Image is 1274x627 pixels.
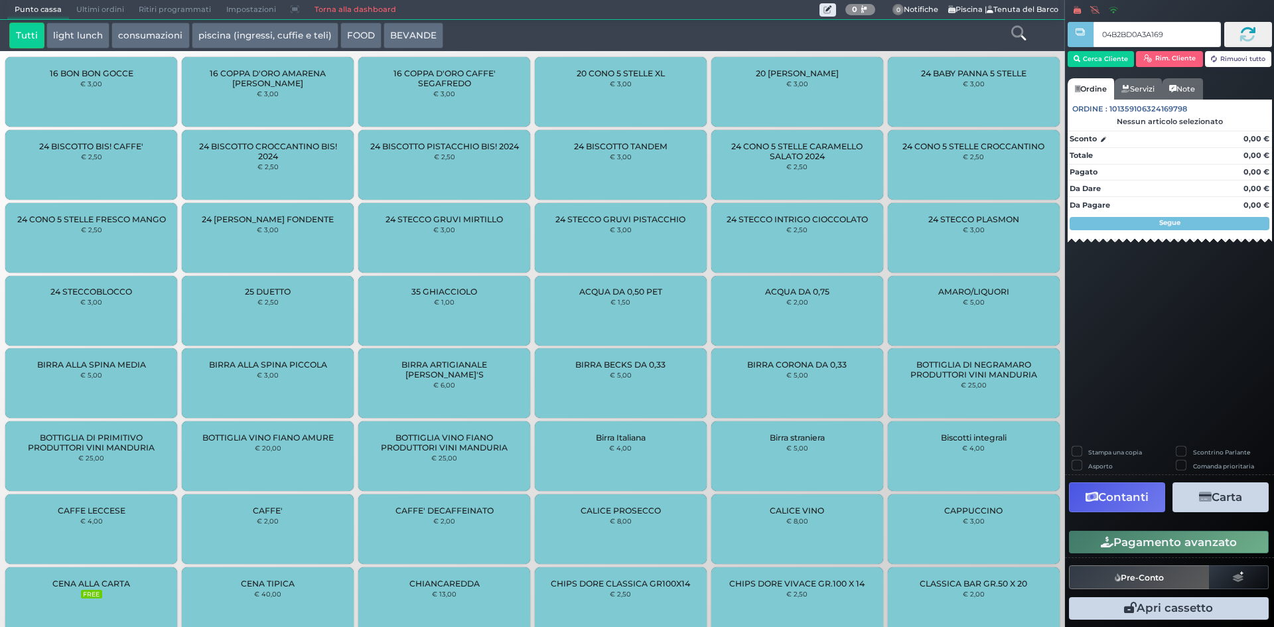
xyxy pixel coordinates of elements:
[7,1,69,19] span: Punto cassa
[727,214,868,224] span: 24 STECCO INTRIGO CIOCCOLATO
[253,506,283,516] span: CAFFE'
[219,1,283,19] span: Impostazioni
[209,360,327,370] span: BIRRA ALLA SPINA PICCOLA
[581,506,661,516] span: CALICE PROSECCO
[786,590,808,598] small: € 2,50
[433,90,455,98] small: € 3,00
[80,298,102,306] small: € 3,00
[1094,22,1220,47] input: Codice Cliente
[852,5,857,14] b: 0
[610,298,630,306] small: € 1,50
[920,579,1027,589] span: CLASSICA BAR GR.50 X 20
[1243,134,1269,143] strong: 0,00 €
[370,141,519,151] span: 24 BISCOTTO PISTACCHIO BIS! 2024
[193,68,342,88] span: 16 COPPA D'ORO AMARENA [PERSON_NAME]
[46,23,109,49] button: light lunch
[52,579,130,589] span: CENA ALLA CARTA
[257,90,279,98] small: € 3,00
[579,287,662,297] span: ACQUA DA 0,50 PET
[1088,462,1113,470] label: Asporto
[433,517,455,525] small: € 2,00
[786,298,808,306] small: € 2,00
[1109,104,1187,115] span: 101359106324169798
[963,298,985,306] small: € 5,00
[257,163,279,171] small: € 2,50
[747,360,847,370] span: BIRRA CORONA DA 0,33
[9,23,44,49] button: Tutti
[1070,133,1097,145] strong: Sconto
[434,298,455,306] small: € 1,00
[574,141,668,151] span: 24 BISCOTTO TANDEM
[1136,51,1203,67] button: Rim. Cliente
[37,360,146,370] span: BIRRA ALLA SPINA MEDIA
[395,506,494,516] span: CAFFE' DECAFFEINATO
[50,287,132,297] span: 24 STECCOBLOCCO
[786,80,808,88] small: € 3,00
[433,381,455,389] small: € 6,00
[340,23,382,49] button: FOOD
[1068,78,1114,100] a: Ordine
[1243,167,1269,176] strong: 0,00 €
[577,68,665,78] span: 20 CONO 5 STELLE XL
[386,214,503,224] span: 24 STECCO GRUVI MIRTILLO
[255,444,281,452] small: € 20,00
[1172,482,1269,512] button: Carta
[81,590,102,599] small: FREE
[1070,151,1093,160] strong: Totale
[963,590,985,598] small: € 2,00
[1070,200,1110,210] strong: Da Pagare
[1159,218,1180,227] strong: Segue
[963,80,985,88] small: € 3,00
[411,287,477,297] span: 35 GHIACCIOLO
[245,287,291,297] span: 25 DUETTO
[257,298,279,306] small: € 2,50
[786,226,808,234] small: € 2,50
[723,141,872,161] span: 24 CONO 5 STELLE CARAMELLO SALATO 2024
[961,381,987,389] small: € 25,00
[241,579,295,589] span: CENA TIPICA
[370,360,519,380] span: BIRRA ARTIGIANALE [PERSON_NAME]'S
[729,579,865,589] span: CHIPS DORE VIVACE GR.100 X 14
[432,590,457,598] small: € 13,00
[963,153,984,161] small: € 2,50
[756,68,839,78] span: 20 [PERSON_NAME]
[1193,462,1254,470] label: Comanda prioritaria
[257,371,279,379] small: € 3,00
[1069,565,1210,589] button: Pre-Conto
[192,23,338,49] button: piscina (ingressi, cuffie e teli)
[963,517,985,525] small: € 3,00
[434,153,455,161] small: € 2,50
[39,141,143,151] span: 24 BISCOTTO BIS! CAFFE'
[770,506,824,516] span: CALICE VINO
[1193,448,1250,456] label: Scontrino Parlante
[786,517,808,525] small: € 8,00
[551,579,690,589] span: CHIPS DORE CLASSICA GR100X14
[786,371,808,379] small: € 5,00
[370,433,519,453] span: BOTTIGLIA VINO FIANO PRODUTTORI VINI MANDURIA
[1069,482,1165,512] button: Contanti
[69,1,131,19] span: Ultimi ordini
[1070,184,1101,193] strong: Da Dare
[1068,117,1272,126] div: Nessun articolo selezionato
[307,1,403,19] a: Torna alla dashboard
[384,23,443,49] button: BEVANDE
[81,153,102,161] small: € 2,50
[786,444,808,452] small: € 5,00
[944,506,1003,516] span: CAPPUCCINO
[80,371,102,379] small: € 5,00
[610,517,632,525] small: € 8,00
[111,23,189,49] button: consumazioni
[941,433,1007,443] span: Biscotti integrali
[17,433,166,453] span: BOTTIGLIA DI PRIMITIVO PRODUTTORI VINI MANDURIA
[609,444,632,452] small: € 4,00
[786,163,808,171] small: € 2,50
[80,517,103,525] small: € 4,00
[80,80,102,88] small: € 3,00
[1114,78,1162,100] a: Servizi
[928,214,1019,224] span: 24 STECCO PLASMON
[555,214,685,224] span: 24 STECCO GRUVI PISTACCHIO
[1069,531,1269,553] button: Pagamento avanzato
[770,433,825,443] span: Birra straniera
[370,68,519,88] span: 16 COPPA D'ORO CAFFE' SEGAFREDO
[257,226,279,234] small: € 3,00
